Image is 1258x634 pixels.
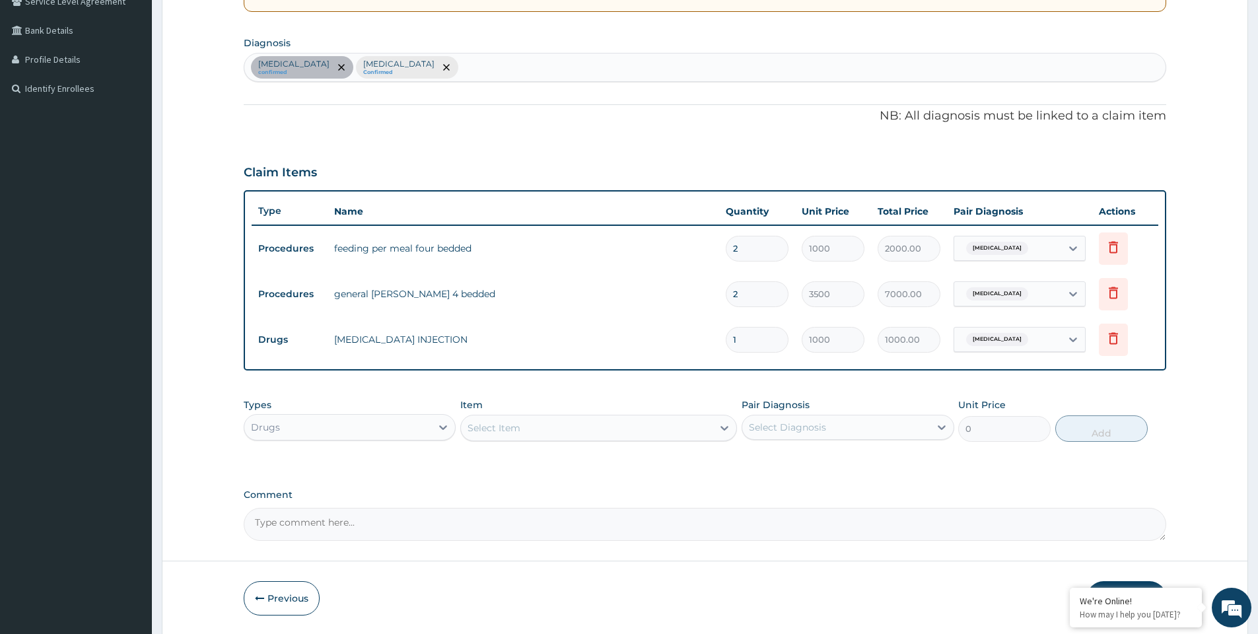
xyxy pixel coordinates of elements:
div: Drugs [251,421,280,434]
span: [MEDICAL_DATA] [966,333,1028,346]
div: We're Online! [1080,595,1192,607]
span: remove selection option [335,61,347,73]
p: NB: All diagnosis must be linked to a claim item [244,108,1166,125]
textarea: Type your message and hit 'Enter' [7,361,252,407]
th: Unit Price [795,198,871,225]
label: Pair Diagnosis [742,398,810,411]
td: Procedures [252,236,328,261]
button: Previous [244,581,320,616]
span: [MEDICAL_DATA] [966,287,1028,300]
th: Type [252,199,328,223]
label: Diagnosis [244,36,291,50]
label: Item [460,398,483,411]
h3: Claim Items [244,166,317,180]
th: Name [328,198,719,225]
span: [MEDICAL_DATA] [966,242,1028,255]
div: Select Item [468,421,520,435]
th: Total Price [871,198,947,225]
td: [MEDICAL_DATA] INJECTION [328,326,719,353]
span: remove selection option [440,61,452,73]
td: Drugs [252,328,328,352]
label: Unit Price [958,398,1006,411]
p: [MEDICAL_DATA] [258,59,330,69]
p: How may I help you today? [1080,609,1192,620]
th: Pair Diagnosis [947,198,1092,225]
button: Add [1055,415,1148,442]
small: confirmed [258,69,330,76]
td: general [PERSON_NAME] 4 bedded [328,281,719,307]
label: Types [244,400,271,411]
div: Select Diagnosis [749,421,826,434]
div: Minimize live chat window [217,7,248,38]
div: Chat with us now [69,74,222,91]
button: Submit [1087,581,1166,616]
th: Quantity [719,198,795,225]
label: Comment [244,489,1166,501]
td: feeding per meal four bedded [328,235,719,262]
th: Actions [1092,198,1158,225]
span: We're online! [77,166,182,300]
img: d_794563401_company_1708531726252_794563401 [24,66,53,99]
p: [MEDICAL_DATA] [363,59,435,69]
small: Confirmed [363,69,435,76]
td: Procedures [252,282,328,306]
